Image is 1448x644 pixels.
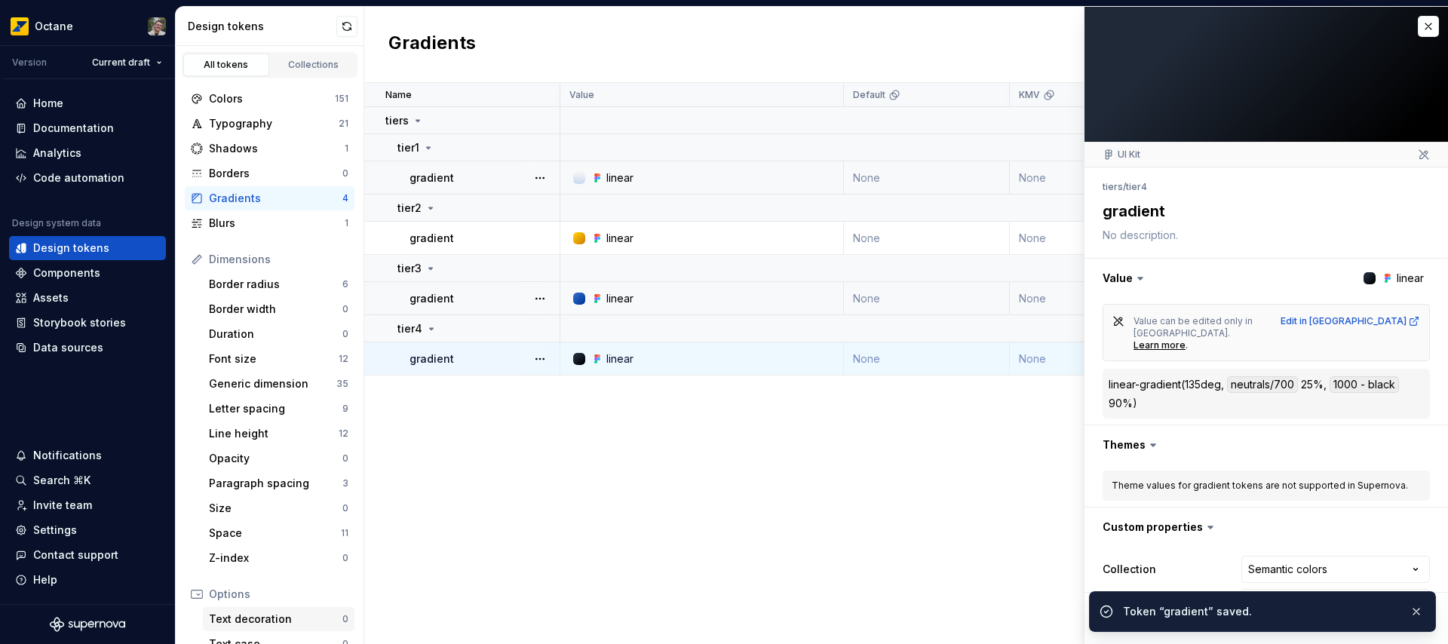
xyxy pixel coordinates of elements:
[50,617,125,632] svg: Supernova Logo
[189,59,264,71] div: All tokens
[9,443,166,468] button: Notifications
[203,322,354,346] a: Duration0
[209,401,342,416] div: Letter spacing
[188,19,336,34] div: Design tokens
[606,231,633,246] div: linear
[342,502,348,514] div: 0
[1010,222,1127,255] td: None
[9,91,166,115] a: Home
[209,277,342,292] div: Border radius
[1186,339,1188,351] span: .
[209,526,341,541] div: Space
[276,59,351,71] div: Collections
[33,547,118,563] div: Contact support
[185,112,354,136] a: Typography21
[339,428,348,440] div: 12
[33,498,92,513] div: Invite team
[1112,480,1408,491] span: Theme values for gradient tokens are not supported in Supernova.
[1010,342,1127,376] td: None
[209,351,339,366] div: Font size
[1134,339,1186,351] a: Learn more
[335,93,348,105] div: 151
[33,146,81,161] div: Analytics
[1227,376,1298,393] div: neutrals/700
[1126,181,1147,192] li: tier4
[385,113,409,128] p: tiers
[9,286,166,310] a: Assets
[148,17,166,35] img: Tiago
[341,527,348,539] div: 11
[397,321,422,336] p: tier4
[209,451,342,466] div: Opacity
[9,236,166,260] a: Design tokens
[209,252,348,267] div: Dimensions
[1109,396,1137,411] div: 90%)
[410,351,454,366] p: gradient
[185,87,354,111] a: Colors151
[209,501,342,516] div: Size
[844,342,1010,376] td: None
[342,477,348,489] div: 3
[345,217,348,229] div: 1
[1123,604,1397,619] div: Token “gradient” saved.
[85,52,169,73] button: Current draft
[339,353,348,365] div: 12
[1281,315,1420,327] div: Edit in [GEOGRAPHIC_DATA]
[33,473,90,488] div: Search ⌘K
[209,550,342,566] div: Z-index
[209,426,339,441] div: Line height
[203,471,354,495] a: Paragraph spacing3
[342,552,348,564] div: 0
[1109,376,1224,393] div: linear-gradient(135deg,
[203,546,354,570] a: Z-index0
[1103,181,1123,192] li: tiers
[209,476,342,491] div: Paragraph spacing
[203,521,354,545] a: Space11
[342,278,348,290] div: 6
[844,161,1010,195] td: None
[569,89,594,101] p: Value
[209,141,345,156] div: Shadows
[606,351,633,366] div: linear
[397,201,422,216] p: tier2
[1118,149,1140,161] a: UI Kit
[342,452,348,465] div: 0
[185,211,354,235] a: Blurs1
[853,89,885,101] p: Default
[203,496,354,520] a: Size0
[342,403,348,415] div: 9
[1134,315,1255,339] span: Value can be edited only in [GEOGRAPHIC_DATA].
[11,17,29,35] img: e8093afa-4b23-4413-bf51-00cde92dbd3f.png
[9,543,166,567] button: Contact support
[1103,562,1156,577] label: Collection
[342,192,348,204] div: 4
[33,96,63,111] div: Home
[12,217,101,229] div: Design system data
[606,291,633,306] div: linear
[385,89,412,101] p: Name
[203,347,354,371] a: Font size12
[388,31,476,58] h2: Gradients
[339,118,348,130] div: 21
[185,161,354,186] a: Borders0
[209,327,342,342] div: Duration
[203,397,354,421] a: Letter spacing9
[1301,376,1327,393] div: 25%,
[209,376,336,391] div: Generic dimension
[203,422,354,446] a: Line height12
[185,186,354,210] a: Gradients4
[92,57,150,69] span: Current draft
[342,328,348,340] div: 0
[9,518,166,542] a: Settings
[33,265,100,281] div: Components
[1010,282,1127,315] td: None
[410,291,454,306] p: gradient
[9,261,166,285] a: Components
[12,57,47,69] div: Version
[33,448,102,463] div: Notifications
[203,297,354,321] a: Border width0
[1010,161,1127,195] td: None
[1123,181,1126,192] li: /
[1019,89,1040,101] p: KMV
